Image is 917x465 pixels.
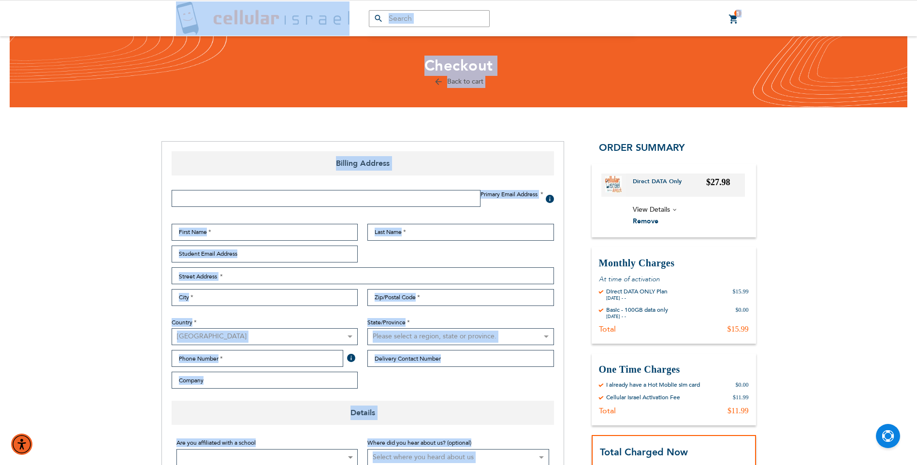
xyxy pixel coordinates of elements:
[599,257,749,270] h3: Monthly Charges
[728,14,739,25] a: 1
[633,205,670,214] span: View Details
[606,306,668,314] div: Basic - 100GB data only
[172,151,554,175] span: Billing Address
[172,401,554,425] span: Details
[606,393,680,401] div: Cellular Israel Activation Fee
[728,406,748,416] div: $11.99
[11,434,32,455] div: Accessibility Menu
[176,1,349,36] img: Cellular Israel Logo
[606,295,668,301] div: [DATE] - -
[600,446,688,459] strong: Total Charged Now
[706,177,730,187] span: $27.98
[480,190,538,198] span: Primary Email Address
[605,176,622,192] img: Direct DATA Only
[176,439,256,447] span: Are you affiliated with a school
[606,288,668,295] div: Direct DATA ONLY Plan
[599,324,616,334] div: Total
[369,10,490,27] input: Search
[606,314,668,320] div: [DATE] - -
[736,306,749,320] div: $0.00
[633,177,689,193] a: Direct DATA Only
[633,217,658,226] span: Remove
[367,439,471,447] span: Where did you hear about us? (optional)
[736,10,740,17] span: 1
[599,275,749,284] p: At time of activation
[599,363,749,376] h3: One Time Charges
[733,393,749,401] div: $11.99
[424,56,493,76] span: Checkout
[736,381,749,389] div: $0.00
[728,324,749,334] div: $15.99
[434,77,483,86] a: Back to cart
[733,288,749,301] div: $15.99
[599,406,616,416] div: Total
[599,141,685,154] span: Order Summary
[606,381,700,389] div: I already have a Hot Moblie sim card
